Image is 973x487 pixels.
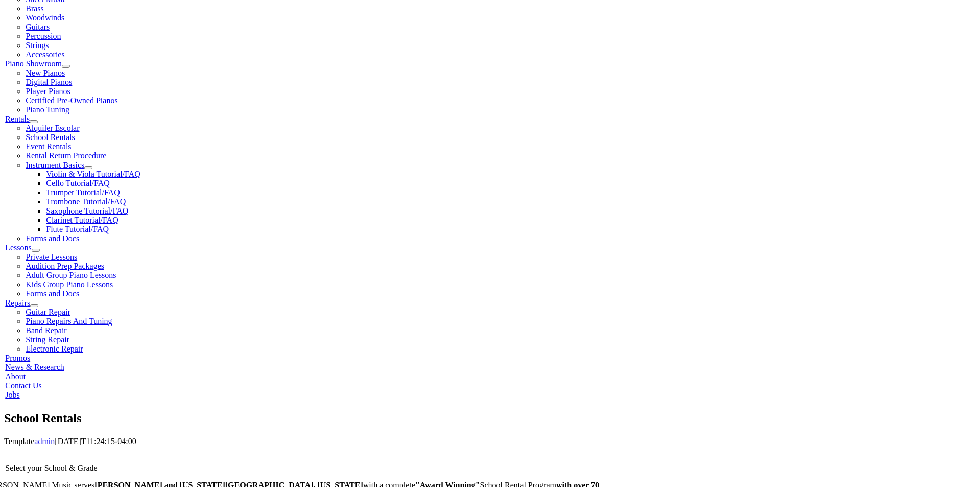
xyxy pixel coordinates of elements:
a: String Repair [26,335,69,344]
a: New Pianos [26,68,65,77]
a: Jobs [5,390,19,399]
a: Guitar Repair [26,308,70,316]
a: Strings [26,41,49,50]
span: Template [4,437,34,446]
button: Open submenu of Lessons [32,249,40,252]
a: Contact Us [5,381,42,390]
a: Repairs [5,298,30,307]
a: Percussion [26,32,61,40]
a: Event Rentals [26,142,71,151]
a: Piano Tuning [26,105,69,114]
a: News & Research [5,363,64,372]
a: Kids Group Piano Lessons [26,280,113,289]
button: Open submenu of Rentals [30,120,38,123]
button: Open submenu of Repairs [30,304,38,307]
span: [DATE]T11:24:15-04:00 [55,437,136,446]
button: Open submenu of Instrument Basics [84,166,92,169]
a: Instrument Basics [26,160,84,169]
a: Guitars [26,22,50,31]
a: Piano Repairs And Tuning [26,317,112,326]
a: Player Pianos [26,87,70,96]
a: Band Repair [26,326,66,335]
a: Violin & Viola Tutorial/FAQ [46,170,140,178]
a: School Rentals [26,133,75,142]
h1: School Rentals [4,410,969,427]
a: Forms and Docs [26,289,79,298]
li: Select your School & Grade [5,463,606,473]
a: Clarinet Tutorial/FAQ [46,216,118,224]
a: Woodwinds [26,13,64,22]
a: Adult Group Piano Lessons [26,271,116,280]
a: About [5,372,26,381]
a: Rental Return Procedure [26,151,106,160]
a: Promos [5,354,30,362]
a: Digital Pianos [26,78,72,86]
a: Piano Showroom [5,59,62,68]
a: Certified Pre-Owned Pianos [26,96,117,105]
a: Brass [26,4,44,13]
a: Private Lessons [26,252,77,261]
a: Rentals [5,114,30,123]
a: Electronic Repair [26,344,83,353]
a: Saxophone Tutorial/FAQ [46,206,128,215]
button: Open submenu of Piano Showroom [62,65,70,68]
a: Forms and Docs [26,234,79,243]
a: Trumpet Tutorial/FAQ [46,188,120,197]
a: Alquiler Escolar [26,124,79,132]
a: Cello Tutorial/FAQ [46,179,110,188]
a: admin [34,437,55,446]
a: Lessons [5,243,32,252]
a: Audition Prep Packages [26,262,104,270]
a: Flute Tutorial/FAQ [46,225,109,234]
section: Page Title Bar [4,410,969,427]
a: Trombone Tutorial/FAQ [46,197,126,206]
a: Accessories [26,50,64,59]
